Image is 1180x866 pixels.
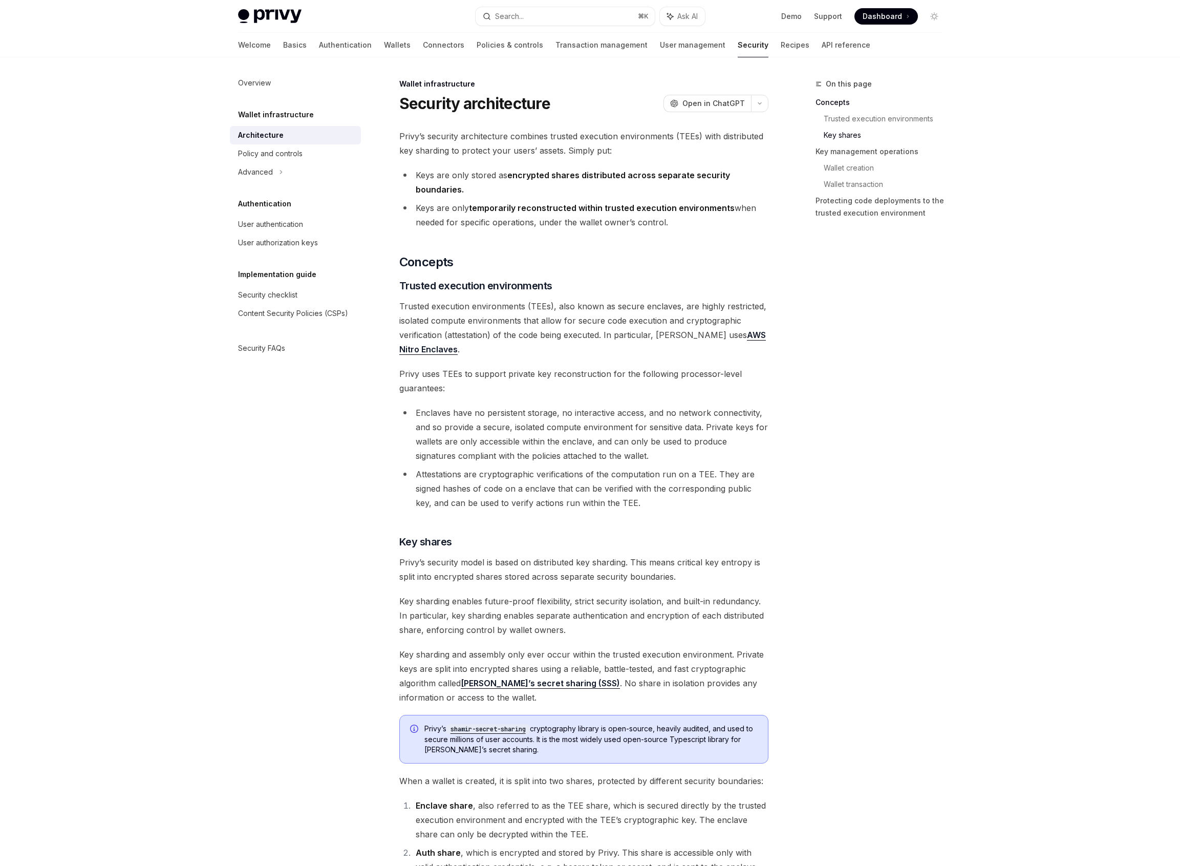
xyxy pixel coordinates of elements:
[238,237,318,249] div: User authorization keys
[238,342,285,354] div: Security FAQs
[230,144,361,163] a: Policy and controls
[824,127,951,143] a: Key shares
[238,198,291,210] h5: Authentication
[423,33,464,57] a: Connectors
[738,33,768,57] a: Security
[399,94,550,113] h1: Security architecture
[399,299,768,356] span: Trusted execution environments (TEEs), also known as secure enclaves, are highly restricted, isol...
[238,307,348,320] div: Content Security Policies (CSPs)
[413,798,768,841] li: , also referred to as the TEE share, which is secured directly by the trusted execution environme...
[230,304,361,323] a: Content Security Policies (CSPs)
[781,33,809,57] a: Recipes
[863,11,902,22] span: Dashboard
[495,10,524,23] div: Search...
[238,109,314,121] h5: Wallet infrastructure
[399,279,552,293] span: Trusted execution environments
[283,33,307,57] a: Basics
[399,168,768,197] li: Keys are only stored as
[399,201,768,229] li: Keys are only when needed for specific operations, under the wallet owner’s control.
[824,111,951,127] a: Trusted execution environments
[682,98,745,109] span: Open in ChatGPT
[660,33,725,57] a: User management
[824,176,951,193] a: Wallet transaction
[238,129,284,141] div: Architecture
[410,725,420,735] svg: Info
[399,129,768,158] span: Privy’s security architecture combines trusted execution environments (TEEs) with distributed key...
[399,254,454,270] span: Concepts
[399,535,452,549] span: Key shares
[781,11,802,22] a: Demo
[677,11,698,22] span: Ask AI
[384,33,411,57] a: Wallets
[826,78,872,90] span: On this page
[399,555,768,584] span: Privy’s security model is based on distributed key sharding. This means critical key entropy is s...
[816,143,951,160] a: Key management operations
[814,11,842,22] a: Support
[399,367,768,395] span: Privy uses TEEs to support private key reconstruction for the following processor-level guarantees:
[319,33,372,57] a: Authentication
[555,33,648,57] a: Transaction management
[816,193,951,221] a: Protecting code deployments to the trusted execution environment
[824,160,951,176] a: Wallet creation
[399,406,768,463] li: Enclaves have no persistent storage, no interactive access, and no network connectivity, and so p...
[399,594,768,637] span: Key sharding enables future-proof flexibility, strict security isolation, and built-in redundancy...
[238,9,302,24] img: light logo
[238,218,303,230] div: User authentication
[854,8,918,25] a: Dashboard
[230,286,361,304] a: Security checklist
[446,724,530,733] a: shamir-secret-sharing
[238,268,316,281] h5: Implementation guide
[399,467,768,510] li: Attestations are cryptographic verifications of the computation run on a TEE. They are signed has...
[477,33,543,57] a: Policies & controls
[416,800,473,811] strong: Enclave share
[461,678,620,689] a: [PERSON_NAME]’s secret sharing (SSS)
[399,774,768,788] span: When a wallet is created, it is split into two shares, protected by different security boundaries:
[822,33,870,57] a: API reference
[230,339,361,357] a: Security FAQs
[230,126,361,144] a: Architecture
[416,170,730,195] strong: encrypted shares distributed across separate security boundaries.
[816,94,951,111] a: Concepts
[446,724,530,734] code: shamir-secret-sharing
[660,7,705,26] button: Ask AI
[230,234,361,252] a: User authorization keys
[663,95,751,112] button: Open in ChatGPT
[399,647,768,705] span: Key sharding and assembly only ever occur within the trusted execution environment. Private keys ...
[416,848,461,858] strong: Auth share
[238,166,273,178] div: Advanced
[926,8,942,25] button: Toggle dark mode
[230,74,361,92] a: Overview
[399,79,768,89] div: Wallet infrastructure
[638,12,649,20] span: ⌘ K
[238,33,271,57] a: Welcome
[238,147,303,160] div: Policy and controls
[238,289,297,301] div: Security checklist
[230,215,361,234] a: User authentication
[238,77,271,89] div: Overview
[469,203,735,213] strong: temporarily reconstructed within trusted execution environments
[424,724,758,755] span: Privy’s cryptography library is open-source, heavily audited, and used to secure millions of user...
[476,7,655,26] button: Search...⌘K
